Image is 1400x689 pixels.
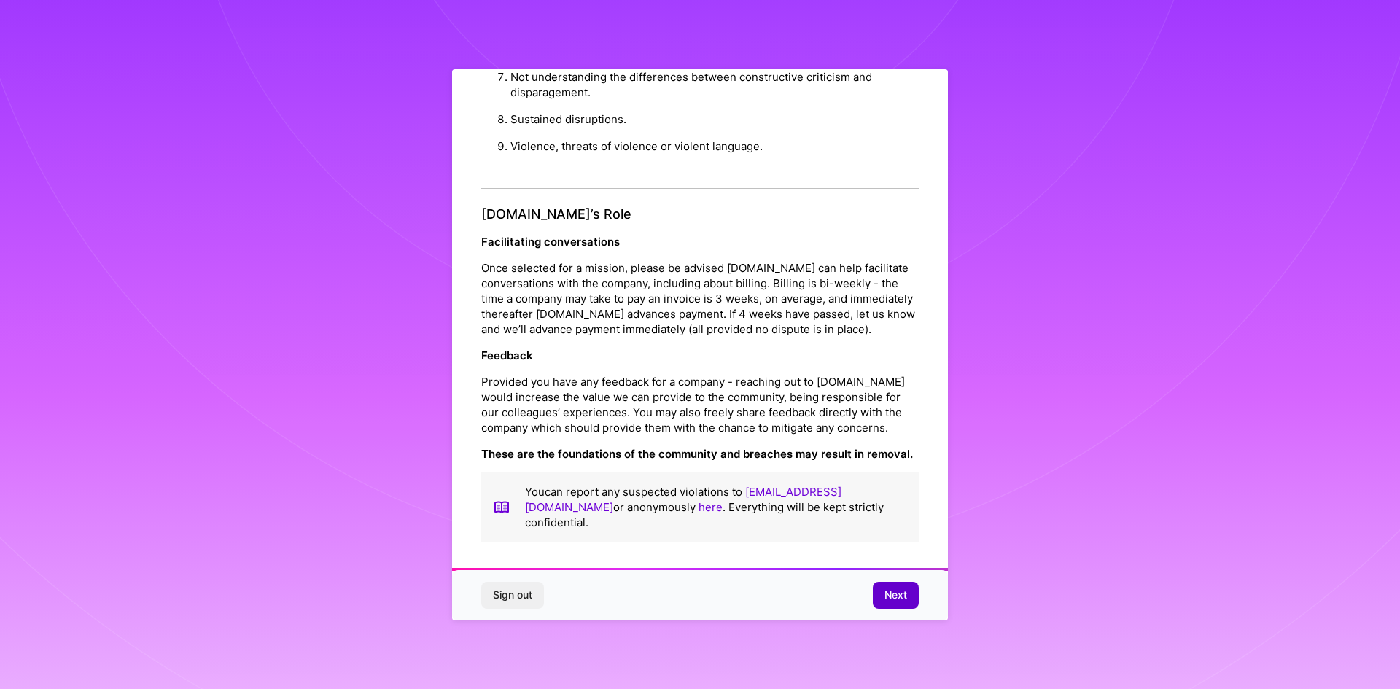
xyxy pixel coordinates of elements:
[481,206,919,222] h4: [DOMAIN_NAME]’s Role
[481,447,913,461] strong: These are the foundations of the community and breaches may result in removal.
[493,588,532,602] span: Sign out
[525,484,907,530] p: You can report any suspected violations to or anonymously . Everything will be kept strictly conf...
[493,484,510,530] img: book icon
[525,485,841,514] a: [EMAIL_ADDRESS][DOMAIN_NAME]
[481,260,919,337] p: Once selected for a mission, please be advised [DOMAIN_NAME] can help facilitate conversations wi...
[481,374,919,435] p: Provided you have any feedback for a company - reaching out to [DOMAIN_NAME] would increase the v...
[884,588,907,602] span: Next
[510,133,919,160] li: Violence, threats of violence or violent language.
[510,63,919,106] li: Not understanding the differences between constructive criticism and disparagement.
[873,582,919,608] button: Next
[510,106,919,133] li: Sustained disruptions.
[481,349,533,362] strong: Feedback
[699,500,723,514] a: here
[481,582,544,608] button: Sign out
[481,235,620,249] strong: Facilitating conversations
